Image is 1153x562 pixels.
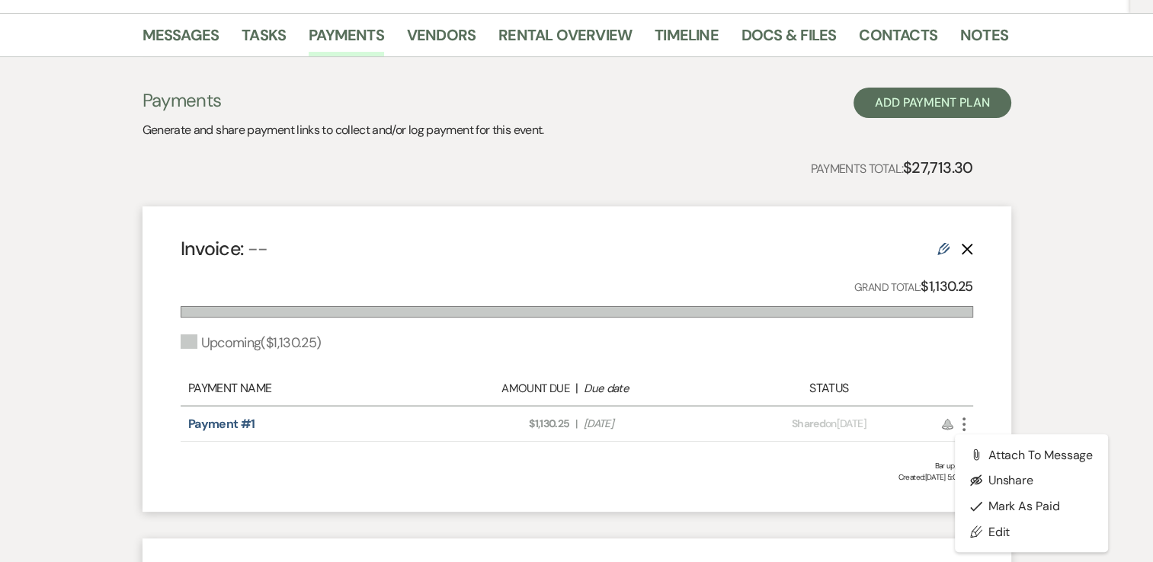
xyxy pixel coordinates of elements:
strong: $27,713.30 [903,158,973,177]
div: Upcoming ( $1,130.25 ) [181,333,322,353]
span: $1,130.25 [429,416,569,432]
a: Timeline [655,23,719,56]
a: Docs & Files [741,23,836,56]
a: Payment #1 [188,416,255,432]
a: Tasks [242,23,286,56]
span: -- [248,236,268,261]
button: Add Payment Plan [854,88,1011,118]
span: [DATE] [584,416,724,432]
div: on [DATE] [732,416,926,432]
h4: Invoice: [181,235,268,262]
a: Rental Overview [498,23,632,56]
a: Messages [143,23,219,56]
span: Shared [792,417,825,430]
a: Edit [955,519,1109,545]
p: Grand Total: [854,276,973,298]
div: Due date [584,380,724,398]
span: | [575,416,577,432]
p: Payments Total: [810,155,972,180]
a: Payments [309,23,384,56]
button: Attach to Message [955,442,1109,468]
a: Vendors [407,23,476,56]
div: Status [732,379,926,398]
span: Created: [DATE] 5:05 PM [181,471,973,483]
a: Notes [960,23,1008,56]
div: | [421,379,732,398]
div: Bar upgrade [181,460,973,471]
strong: $1,130.25 [921,277,972,295]
a: Contacts [859,23,937,56]
div: Amount Due [429,380,569,398]
button: Mark as Paid [955,493,1109,519]
p: Generate and share payment links to collect and/or log payment for this event. [143,120,544,140]
div: Payment Name [188,379,421,398]
button: Unshare [955,468,1109,493]
h3: Payments [143,88,544,113]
